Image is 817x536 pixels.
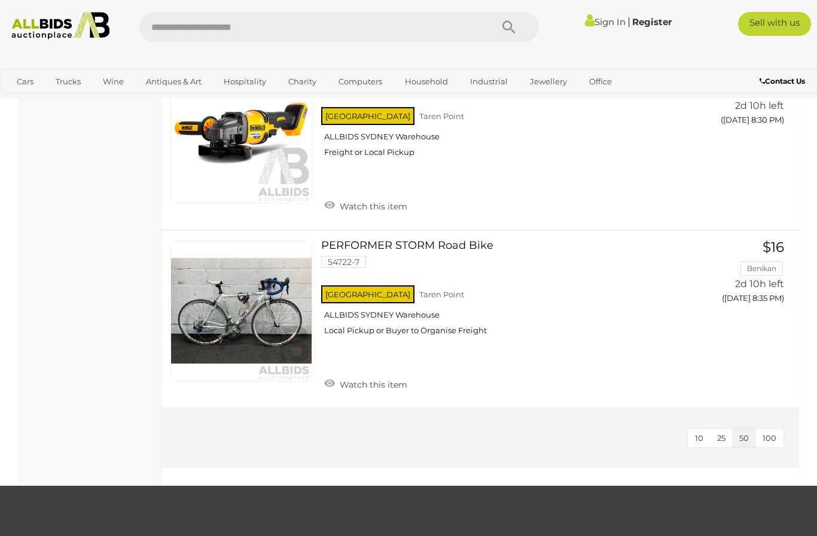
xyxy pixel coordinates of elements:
[763,239,784,255] span: $16
[760,75,808,88] a: Contact Us
[739,433,749,443] span: 50
[95,72,132,92] a: Wine
[462,72,516,92] a: Industrial
[56,92,156,111] a: [GEOGRAPHIC_DATA]
[732,429,756,447] button: 50
[710,429,733,447] button: 25
[331,72,390,92] a: Computers
[702,240,787,310] a: $16 Benikan 2d 10h left ([DATE] 8:35 PM)
[216,72,274,92] a: Hospitality
[397,72,456,92] a: Household
[321,374,410,392] a: Watch this item
[281,72,324,92] a: Charity
[627,15,630,28] span: |
[330,240,684,345] a: PERFORMER STORM Road Bike 54722-7 [GEOGRAPHIC_DATA] Taren Point ALLBIDS SYDNEY Warehouse Local Pi...
[688,429,711,447] button: 10
[9,72,41,92] a: Cars
[138,72,209,92] a: Antiques & Art
[479,12,539,42] button: Search
[760,77,805,86] b: Contact Us
[321,196,410,214] a: Watch this item
[6,12,115,39] img: Allbids.com.au
[755,429,784,447] button: 100
[337,201,407,212] span: Watch this item
[330,62,684,166] a: DeWALT (DCG414) Angle Grinder 54722-32 [GEOGRAPHIC_DATA] Taren Point ALLBIDS SYDNEY Warehouse Fre...
[695,433,703,443] span: 10
[702,62,787,132] a: $57 wogboy27 2d 10h left ([DATE] 8:30 PM)
[717,433,725,443] span: 25
[585,16,626,28] a: Sign In
[48,72,89,92] a: Trucks
[581,72,620,92] a: Office
[763,433,776,443] span: 100
[632,16,672,28] a: Register
[337,379,407,390] span: Watch this item
[738,12,811,36] a: Sell with us
[522,72,575,92] a: Jewellery
[9,92,49,111] a: Sports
